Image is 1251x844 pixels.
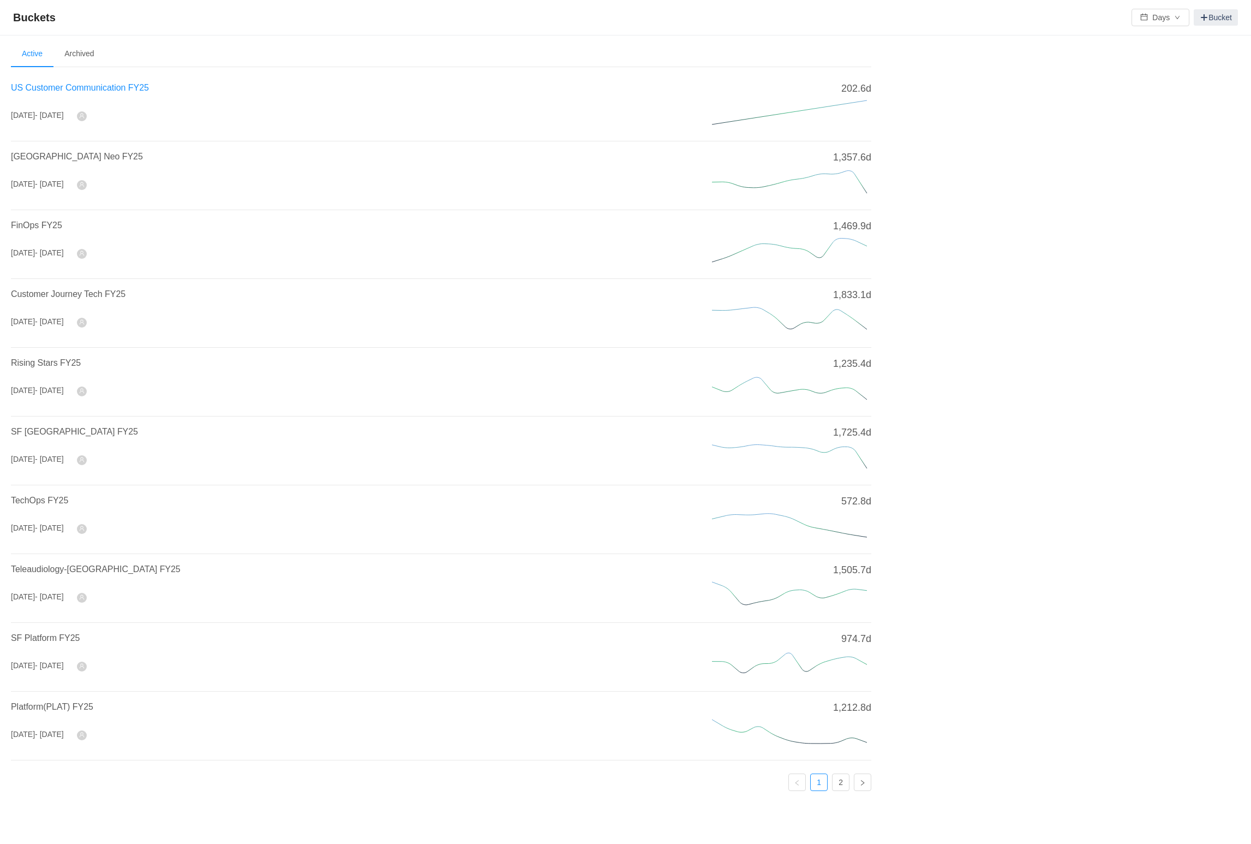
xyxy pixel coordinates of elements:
[35,524,64,532] span: - [DATE]
[11,316,64,328] div: [DATE]
[854,774,871,791] li: Next Page
[11,83,149,92] a: US Customer Communication FY25
[13,9,62,26] span: Buckets
[11,522,64,534] div: [DATE]
[35,661,64,670] span: - [DATE]
[11,729,64,740] div: [DATE]
[11,110,64,121] div: [DATE]
[11,221,62,230] a: FinOps FY25
[35,386,64,395] span: - [DATE]
[35,180,64,188] span: - [DATE]
[833,288,871,302] span: 1,833.1d
[833,774,849,790] a: 2
[11,702,93,711] a: Platform(PLAT) FY25
[810,774,828,791] li: 1
[841,632,871,646] span: 974.7d
[841,494,871,509] span: 572.8d
[833,219,871,234] span: 1,469.9d
[35,730,64,739] span: - [DATE]
[832,774,849,791] li: 2
[35,592,64,601] span: - [DATE]
[1132,9,1189,26] button: icon: calendarDaysicon: down
[788,774,806,791] li: Previous Page
[35,317,64,326] span: - [DATE]
[794,780,800,786] i: icon: left
[11,41,53,67] li: Active
[841,81,871,96] span: 202.6d
[811,774,827,790] a: 1
[833,356,871,371] span: 1,235.4d
[79,663,85,669] i: icon: user
[79,457,85,462] i: icon: user
[11,591,64,603] div: [DATE]
[11,152,143,161] a: [GEOGRAPHIC_DATA] Neo FY25
[79,388,85,394] i: icon: user
[11,358,81,367] a: Rising Stars FY25
[79,319,85,325] i: icon: user
[11,179,64,190] div: [DATE]
[11,289,125,299] a: Customer Journey Tech FY25
[35,111,64,120] span: - [DATE]
[11,385,64,396] div: [DATE]
[833,700,871,715] span: 1,212.8d
[11,454,64,465] div: [DATE]
[79,251,85,256] i: icon: user
[11,427,138,436] a: SF [GEOGRAPHIC_DATA] FY25
[11,633,80,643] a: SF Platform FY25
[35,248,64,257] span: - [DATE]
[11,496,68,505] a: TechOps FY25
[79,526,85,531] i: icon: user
[79,732,85,738] i: icon: user
[833,425,871,440] span: 1,725.4d
[1194,9,1238,26] a: Bucket
[833,563,871,578] span: 1,505.7d
[11,564,181,574] a: Teleaudiology-[GEOGRAPHIC_DATA] FY25
[35,455,64,463] span: - [DATE]
[859,780,866,786] i: icon: right
[833,150,871,165] span: 1,357.6d
[79,595,85,600] i: icon: user
[11,660,64,671] div: [DATE]
[79,182,85,187] i: icon: user
[53,41,105,67] li: Archived
[11,247,64,259] div: [DATE]
[79,113,85,118] i: icon: user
